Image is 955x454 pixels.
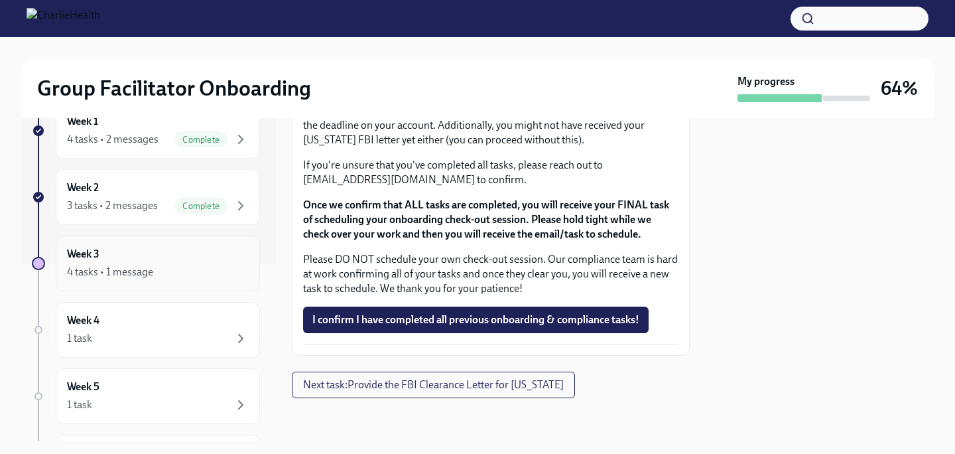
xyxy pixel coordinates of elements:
[67,380,99,394] h6: Week 5
[174,201,227,211] span: Complete
[737,74,795,89] strong: My progress
[32,169,260,225] a: Week 23 tasks • 2 messagesComplete
[32,103,260,159] a: Week 14 tasks • 2 messagesComplete
[37,75,311,102] h2: Group Facilitator Onboarding
[292,372,575,398] button: Next task:Provide the FBI Clearance Letter for [US_STATE]
[881,76,918,100] h3: 64%
[303,158,678,187] p: If you're unsure that you've completed all tasks, please reach out to [EMAIL_ADDRESS][DOMAIN_NAME...
[67,313,99,328] h6: Week 4
[32,368,260,424] a: Week 51 task
[303,378,564,392] span: Next task : Provide the FBI Clearance Letter for [US_STATE]
[67,265,153,279] div: 4 tasks • 1 message
[67,198,158,213] div: 3 tasks • 2 messages
[67,114,98,129] h6: Week 1
[67,181,99,195] h6: Week 2
[303,198,669,240] strong: Once we confirm that ALL tasks are completed, you will receive your FINAL task of scheduling your...
[174,135,227,145] span: Complete
[67,331,92,346] div: 1 task
[67,398,92,412] div: 1 task
[312,313,639,327] span: I confirm I have completed all previous onboarding & compliance tasks!
[67,247,99,262] h6: Week 3
[27,8,100,29] img: CharlieHealth
[32,236,260,291] a: Week 34 tasks • 1 message
[303,252,678,296] p: Please DO NOT schedule your own check-out session. Our compliance team is hard at work confirming...
[67,132,159,147] div: 4 tasks • 2 messages
[32,302,260,358] a: Week 41 task
[303,307,649,333] button: I confirm I have completed all previous onboarding & compliance tasks!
